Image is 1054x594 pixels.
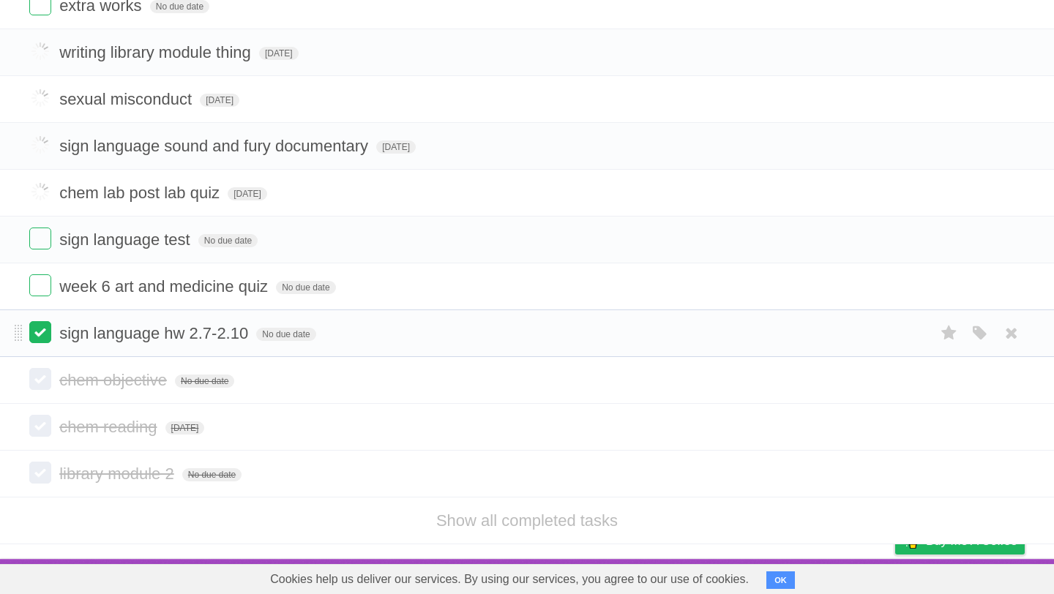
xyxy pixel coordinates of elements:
button: OK [766,571,795,589]
a: Privacy [876,563,914,590]
span: No due date [175,375,234,388]
span: [DATE] [165,421,205,435]
span: No due date [182,468,242,481]
label: Done [29,40,51,62]
span: sexual misconduct [59,90,195,108]
span: No due date [256,328,315,341]
span: [DATE] [259,47,299,60]
span: library module 2 [59,465,178,483]
span: No due date [276,281,335,294]
label: Done [29,368,51,390]
label: Done [29,228,51,249]
span: chem objective [59,371,171,389]
span: week 6 art and medicine quiz [59,277,272,296]
label: Star task [935,321,963,345]
span: Buy me a coffee [926,528,1017,554]
a: About [700,563,731,590]
a: Terms [826,563,859,590]
span: sign language hw 2.7-2.10 [59,324,252,342]
label: Done [29,462,51,484]
a: Suggest a feature [932,563,1025,590]
a: Show all completed tasks [436,511,618,530]
label: Done [29,321,51,343]
span: Cookies help us deliver our services. By using our services, you agree to our use of cookies. [255,565,763,594]
label: Done [29,87,51,109]
span: No due date [198,234,258,247]
label: Done [29,134,51,156]
span: sign language sound and fury documentary [59,137,372,155]
span: [DATE] [200,94,239,107]
a: Developers [749,563,808,590]
span: writing library module thing [59,43,255,61]
label: Done [29,181,51,203]
span: chem reading [59,418,160,436]
label: Done [29,415,51,437]
span: [DATE] [376,140,416,154]
span: chem lab post lab quiz [59,184,223,202]
span: sign language test [59,230,194,249]
span: [DATE] [228,187,267,200]
label: Done [29,274,51,296]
